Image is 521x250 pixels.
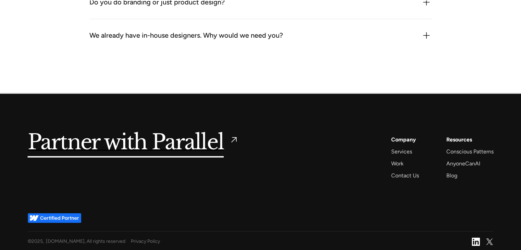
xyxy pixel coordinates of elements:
a: Contact Us [391,171,419,180]
a: Conscious Patterns [446,147,494,156]
a: AnyoneCanAI [446,159,480,168]
a: Work [391,159,404,168]
a: Partner with Parallel [28,135,239,151]
span: 2025 [32,238,43,244]
a: Company [391,135,416,144]
a: Services [391,147,412,156]
div: © , [DOMAIN_NAME], All rights reserved [28,237,125,246]
a: Blog [446,171,457,180]
a: Privacy Policy [131,237,466,246]
div: We already have in-house designers. Why would we need you? [89,30,283,41]
h5: Partner with Parallel [28,135,224,151]
div: Resources [446,135,472,144]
